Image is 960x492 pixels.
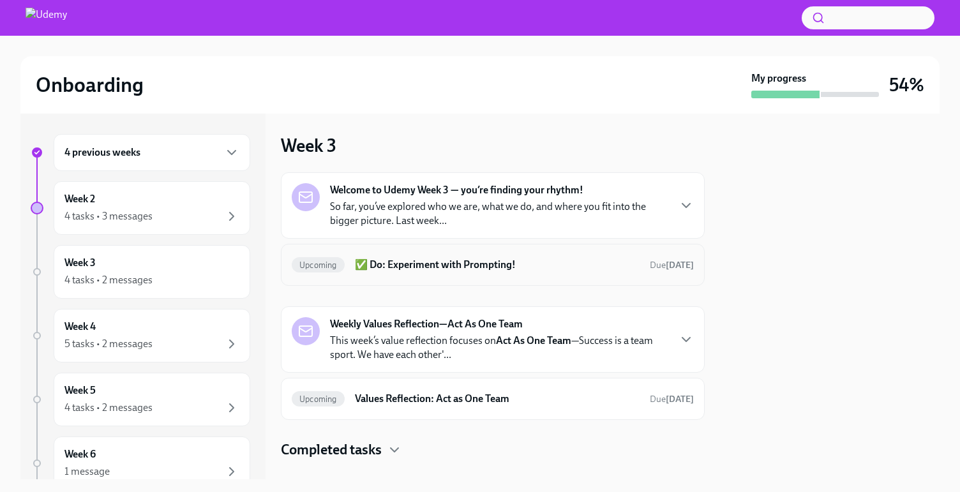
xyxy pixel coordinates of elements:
span: Upcoming [292,260,345,270]
h6: Values Reflection: Act as One Team [355,392,640,406]
h6: Week 3 [64,256,96,270]
h6: Week 2 [64,192,95,206]
h6: Week 5 [64,384,96,398]
a: Week 54 tasks • 2 messages [31,373,250,426]
div: 4 tasks • 3 messages [64,209,153,223]
div: 4 tasks • 2 messages [64,273,153,287]
a: Week 61 message [31,436,250,490]
a: Week 34 tasks • 2 messages [31,245,250,299]
a: Upcoming✅ Do: Experiment with Prompting!Due[DATE] [292,255,694,275]
div: 4 tasks • 2 messages [64,401,153,415]
span: Upcoming [292,394,345,404]
a: Week 45 tasks • 2 messages [31,309,250,362]
h6: 4 previous weeks [64,145,140,160]
h6: Week 6 [64,447,96,461]
h6: ✅ Do: Experiment with Prompting! [355,258,640,272]
strong: Weekly Values Reflection—Act As One Team [330,317,523,331]
div: 1 message [64,465,110,479]
span: September 6th, 2025 09:00 [650,259,694,271]
h6: Week 4 [64,320,96,334]
strong: [DATE] [666,394,694,405]
p: So far, you’ve explored who we are, what we do, and where you fit into the bigger picture. Last w... [330,200,668,228]
h3: Week 3 [281,134,336,157]
img: Udemy [26,8,67,28]
a: UpcomingValues Reflection: Act as One TeamDue[DATE] [292,389,694,409]
div: Completed tasks [281,440,705,459]
span: Due [650,394,694,405]
a: Week 24 tasks • 3 messages [31,181,250,235]
div: 5 tasks • 2 messages [64,337,153,351]
h4: Completed tasks [281,440,382,459]
strong: Act As One Team [496,334,571,347]
h2: Onboarding [36,72,144,98]
strong: My progress [751,71,806,86]
span: September 9th, 2025 09:00 [650,393,694,405]
h3: 54% [889,73,924,96]
strong: [DATE] [666,260,694,271]
p: This week’s value reflection focuses on —Success is a team sport. We have each other'... [330,334,668,362]
div: 4 previous weeks [54,134,250,171]
strong: Welcome to Udemy Week 3 — you’re finding your rhythm! [330,183,583,197]
span: Due [650,260,694,271]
